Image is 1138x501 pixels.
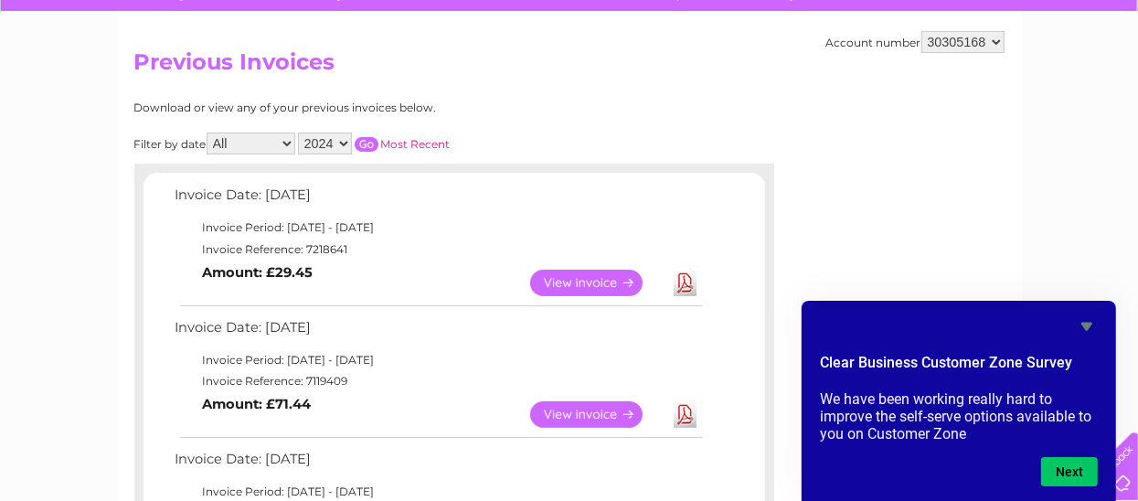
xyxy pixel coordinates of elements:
[171,183,706,217] td: Invoice Date: [DATE]
[826,31,1005,53] div: Account number
[862,78,902,91] a: Energy
[793,9,920,32] a: 0333 014 3131
[171,239,706,261] td: Invoice Reference: 7218641
[820,352,1098,383] h2: Clear Business Customer Zone Survey
[171,315,706,349] td: Invoice Date: [DATE]
[674,401,697,428] a: Download
[171,349,706,371] td: Invoice Period: [DATE] - [DATE]
[381,137,451,151] a: Most Recent
[1041,457,1098,486] button: Next question
[138,10,1002,89] div: Clear Business is a trading name of Verastar Limited (registered in [GEOGRAPHIC_DATA] No. 3667643...
[979,78,1005,91] a: Blog
[40,48,133,103] img: logo.png
[530,270,665,296] a: View
[134,133,614,155] div: Filter by date
[203,264,314,281] b: Amount: £29.45
[171,447,706,481] td: Invoice Date: [DATE]
[1076,315,1098,337] button: Hide survey
[171,217,706,239] td: Invoice Period: [DATE] - [DATE]
[530,401,665,428] a: View
[820,315,1098,486] div: Clear Business Customer Zone Survey
[171,370,706,392] td: Invoice Reference: 7119409
[913,78,968,91] a: Telecoms
[820,390,1098,442] p: We have been working really hard to improve the self-serve options available to you on Customer Zone
[134,101,614,114] div: Download or view any of your previous invoices below.
[1078,78,1121,91] a: Log out
[1016,78,1061,91] a: Contact
[816,78,851,91] a: Water
[203,396,312,412] b: Amount: £71.44
[674,270,697,296] a: Download
[134,49,1005,84] h2: Previous Invoices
